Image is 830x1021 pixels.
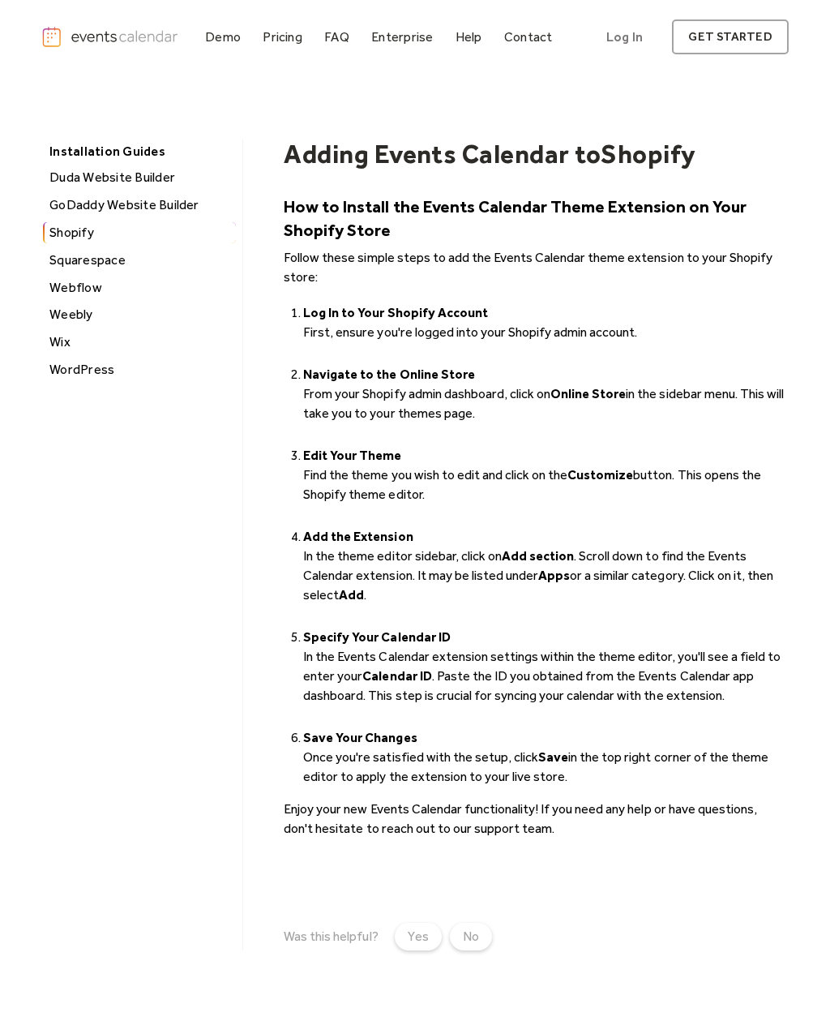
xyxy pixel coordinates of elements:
div: Weebly [45,304,236,325]
a: Pricing [256,26,309,48]
a: Log In [590,19,659,54]
strong: Add section [502,548,574,564]
div: Wix [45,332,236,353]
li: First, ensure you're logged into your Shopify admin account. ‍ [303,303,789,362]
div: Pricing [263,32,302,41]
div: Demo [205,32,241,41]
a: Contact [498,26,559,48]
strong: Add [339,587,364,603]
div: Duda Website Builder [45,167,236,188]
a: Demo [199,26,247,48]
a: GoDaddy Website Builder [43,195,236,216]
strong: Edit Your Theme [303,448,401,463]
li: From your Shopify admin dashboard, click on in the sidebar menu. This will take you to your theme... [303,365,789,443]
strong: Navigate to the Online Store ‍ [303,367,475,382]
p: ‍ [284,839,789,858]
a: Squarespace [43,250,236,271]
div: WordPress [45,359,236,380]
a: Webflow [43,277,236,298]
div: Webflow [45,277,236,298]
a: Shopify [43,222,236,243]
a: Enterprise [365,26,439,48]
a: get started [672,19,788,54]
strong: Apps [538,568,570,583]
div: Squarespace [45,250,236,271]
div: FAQ [324,32,349,41]
strong: Specify Your Calendar ID [303,629,450,645]
strong: Save [538,749,568,765]
strong: Customize [567,467,633,483]
li: Find the theme you wish to edit and click on the button. This opens the Shopify theme editor. ‍ [303,446,789,524]
a: WordPress [43,359,236,380]
li: ‍ In the Events Calendar extension settings within the theme editor, you'll see a field to enter ... [303,628,789,725]
li: ‍ Once you're satisfied with the setup, click in the top right corner of the theme editor to appl... [303,728,789,787]
div: Help [456,32,482,41]
strong: How to Install the Events Calendar Theme Extension on Your Shopify Store [284,196,747,240]
strong: Calendar ID [362,668,431,684]
strong: Save Your Changes [303,730,417,745]
div: Was this helpful? [284,929,378,944]
strong: Online Store [550,386,626,401]
a: Duda Website Builder [43,167,236,188]
div: No [463,927,479,946]
strong: Log In to Your Shopify Account ‍ [303,305,488,320]
div: Shopify [45,222,236,243]
a: home [41,26,180,47]
a: Help [449,26,489,48]
p: Enjoy your new Events Calendar functionality! If you need any help or have questions, don't hesit... [284,800,789,839]
div: Installation Guides [41,139,234,164]
div: Enterprise [371,32,433,41]
a: FAQ [318,26,356,48]
a: No [450,923,492,950]
a: Wix [43,332,236,353]
h1: Adding Events Calendar to [284,139,601,169]
a: Yes [395,923,442,950]
div: GoDaddy Website Builder [45,195,236,216]
a: Weebly [43,304,236,325]
div: Yes [408,927,429,946]
strong: Add the Extension [303,529,413,544]
li: ‍ In the theme editor sidebar, click on . Scroll down to find the Events Calendar extension. It m... [303,527,789,624]
div: Contact [504,32,553,41]
h1: Shopify [601,139,695,169]
p: Follow these simple steps to add the Events Calendar theme extension to your Shopify store: [284,248,789,287]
